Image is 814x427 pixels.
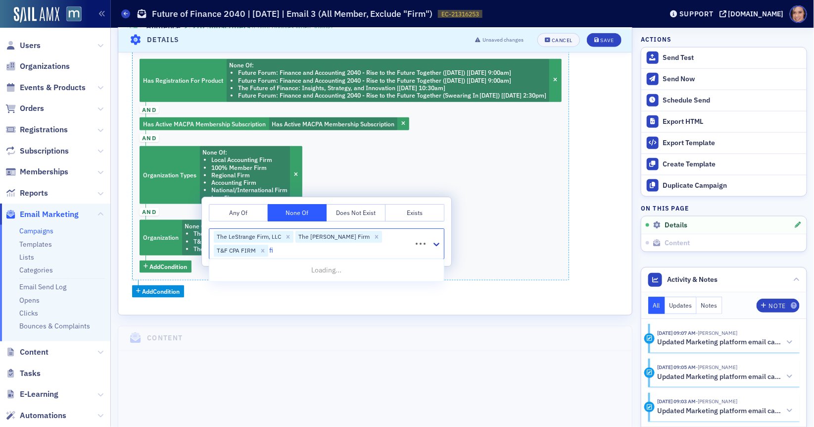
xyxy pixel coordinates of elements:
[719,10,787,17] button: [DOMAIN_NAME]
[140,102,159,118] button: and
[641,68,807,90] button: Send Now
[214,231,283,243] div: The LeStrange Firm, LLC
[5,124,68,135] a: Registrations
[657,373,783,381] h5: Updated Marketing platform email campaign: Future of Finance 2040 | [DATE] | Email 3 (All Member,...
[283,231,293,243] div: Remove The LeStrange Firm, LLC
[209,261,444,279] div: Loading...
[641,132,807,154] a: Export Template
[140,261,192,273] button: AddCondition
[679,9,714,18] div: Support
[150,262,188,271] span: Add Condition
[211,164,287,171] li: 100% Member Firm
[20,389,58,400] span: E-Learning
[5,103,44,114] a: Orders
[19,266,53,274] a: Categories
[214,245,257,257] div: T&F CPA FIRM
[641,204,807,213] h4: On this page
[327,204,385,221] button: Does Not Exist
[663,181,802,190] div: Duplicate Campaign
[66,6,82,22] img: SailAMX
[5,188,48,199] a: Reports
[238,69,547,76] li: Future Forum: Finance and Accounting 2040 - Rise to the Future Together ([DATE]) [[DATE] 9:00am]
[657,337,793,348] button: Updated Marketing platform email campaign: Future of Finance 2040 | [DATE] | Email 3 (All Member,...
[238,77,547,84] li: Future Forum: Finance and Accounting 2040 - Rise to the Future Together ([DATE]) [[DATE] 9:00am]
[193,230,268,237] li: The [PERSON_NAME] Firm
[5,146,69,157] a: Subscriptions
[641,111,807,132] a: Export HTML
[665,239,690,248] span: Content
[140,106,159,114] span: and
[19,296,40,305] a: Opens
[644,368,655,378] div: Activity
[19,282,66,291] a: Email Send Log
[663,139,802,148] div: Export Template
[641,154,807,175] a: Create Template
[19,253,34,262] a: Lists
[537,33,580,47] button: Cancel
[657,407,783,416] h5: Updated Marketing platform email campaign: Future of Finance 2040 | [DATE] | Email 3 (All Member,...
[140,134,159,142] span: and
[657,406,793,416] button: Updated Marketing platform email campaign: Future of Finance 2040 | [DATE] | Email 3 (All Member,...
[5,40,41,51] a: Users
[657,338,783,347] h5: Updated Marketing platform email campaign: Future of Finance 2040 | [DATE] | Email 3 (All Member,...
[20,40,41,51] span: Users
[140,117,409,130] div: Has Active MACPA Membership Subscription
[5,61,70,72] a: Organizations
[697,297,722,314] button: Notes
[202,148,227,156] span: None Of :
[193,245,268,253] li: The LeStrange Firm, LLC
[257,245,268,257] div: Remove T&F CPA FIRM
[140,204,159,220] button: and
[19,309,38,318] a: Clicks
[482,36,524,44] span: Unsaved changes
[441,10,479,18] span: EC-21316253
[59,6,82,23] a: View Homepage
[641,90,807,111] button: Schedule Send
[238,84,547,92] li: The Future of Finance: Insights, Strategy, and Innovation [[DATE] 10:30am]
[185,222,209,230] span: None Of :
[663,53,802,62] div: Send Test
[20,103,44,114] span: Orders
[641,48,807,68] button: Send Test
[211,179,287,186] li: Accounting Firm
[552,37,573,43] div: Cancel
[211,194,287,202] li: Law Firm
[20,347,48,358] span: Content
[272,120,394,128] span: Has Active MACPA Membership Subscription
[209,204,268,221] button: Any Of
[19,226,53,235] a: Campaigns
[20,82,86,93] span: Events & Products
[5,209,79,220] a: Email Marketing
[790,5,807,23] span: Profile
[20,166,68,177] span: Memberships
[5,389,58,400] a: E-Learning
[14,7,59,23] img: SailAMX
[757,299,800,313] button: Note
[728,9,784,18] div: [DOMAIN_NAME]
[147,333,183,343] h4: Content
[20,61,70,72] span: Organizations
[20,410,66,421] span: Automations
[20,188,48,199] span: Reports
[5,82,86,93] a: Events & Products
[143,76,223,84] span: Has Registration For Product
[20,124,68,135] span: Registrations
[140,130,159,146] button: and
[143,287,180,296] span: Add Condition
[665,221,687,230] span: Details
[600,37,614,43] div: Save
[295,231,371,243] div: The [PERSON_NAME] Firm
[696,364,737,371] span: Katie Foo
[668,274,718,285] span: Activity & Notes
[663,160,802,169] div: Create Template
[665,297,697,314] button: Updates
[19,240,52,249] a: Templates
[152,8,433,20] h1: Future of Finance 2040 | [DATE] | Email 3 (All Member, Exclude "Firm")
[238,92,547,99] li: Future Forum: Finance and Accounting 2040 - Rise to the Future Together (Swearing In [DATE]) [[DA...
[644,333,655,344] div: Activity
[644,402,655,412] div: Activity
[663,75,802,84] div: Send Now
[20,146,69,157] span: Subscriptions
[211,186,287,194] li: National/International Firm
